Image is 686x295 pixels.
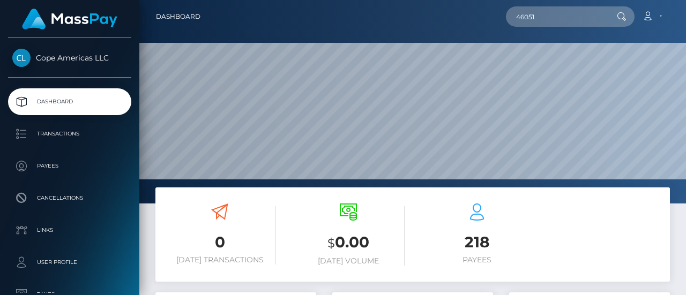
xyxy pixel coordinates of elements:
[12,254,127,270] p: User Profile
[12,126,127,142] p: Transactions
[8,185,131,211] a: Cancellations
[12,94,127,110] p: Dashboard
[8,53,131,63] span: Cope Americas LLC
[8,217,131,244] a: Links
[8,153,131,179] a: Payees
[506,6,607,27] input: Search...
[8,88,131,115] a: Dashboard
[8,249,131,276] a: User Profile
[12,158,127,174] p: Payees
[22,9,117,29] img: MassPay Logo
[12,49,31,67] img: Cope Americas LLC
[12,222,127,238] p: Links
[12,190,127,206] p: Cancellations
[156,5,200,28] a: Dashboard
[8,120,131,147] a: Transactions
